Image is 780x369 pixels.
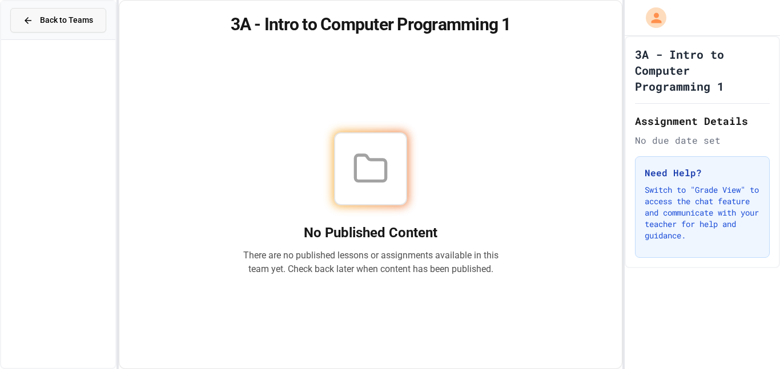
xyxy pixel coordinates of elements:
h1: 3A - Intro to Computer Programming 1 [133,14,609,35]
div: No due date set [635,133,770,147]
p: There are no published lessons or assignments available in this team yet. Check back later when c... [243,249,498,276]
h3: Need Help? [645,166,760,180]
div: My Account [634,5,669,31]
p: Switch to "Grade View" to access the chat feature and communicate with your teacher for help and ... [645,184,760,241]
h1: 3A - Intro to Computer Programming 1 [635,46,770,94]
span: Back to Teams [40,14,93,26]
button: Back to Teams [10,8,106,33]
h2: Assignment Details [635,113,770,129]
h2: No Published Content [243,224,498,242]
